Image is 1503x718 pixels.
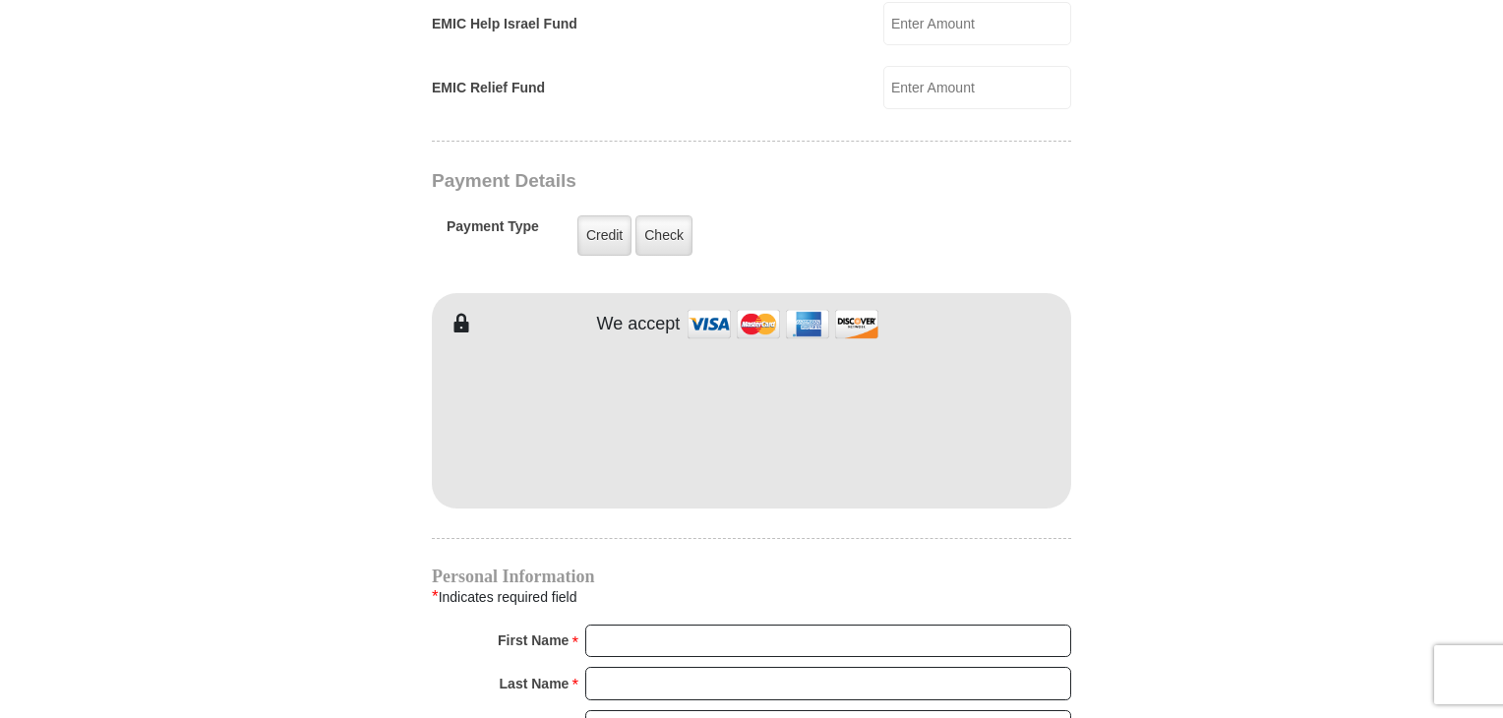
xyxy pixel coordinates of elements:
h4: We accept [597,314,681,335]
label: Check [635,215,692,256]
label: EMIC Relief Fund [432,78,545,98]
input: Enter Amount [883,2,1071,45]
img: credit cards accepted [685,303,881,345]
strong: First Name [498,627,569,654]
div: Indicates required field [432,584,1071,610]
h3: Payment Details [432,170,933,193]
label: EMIC Help Israel Fund [432,14,577,34]
h4: Personal Information [432,568,1071,584]
input: Enter Amount [883,66,1071,109]
label: Credit [577,215,631,256]
h5: Payment Type [447,218,539,245]
strong: Last Name [500,670,570,697]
